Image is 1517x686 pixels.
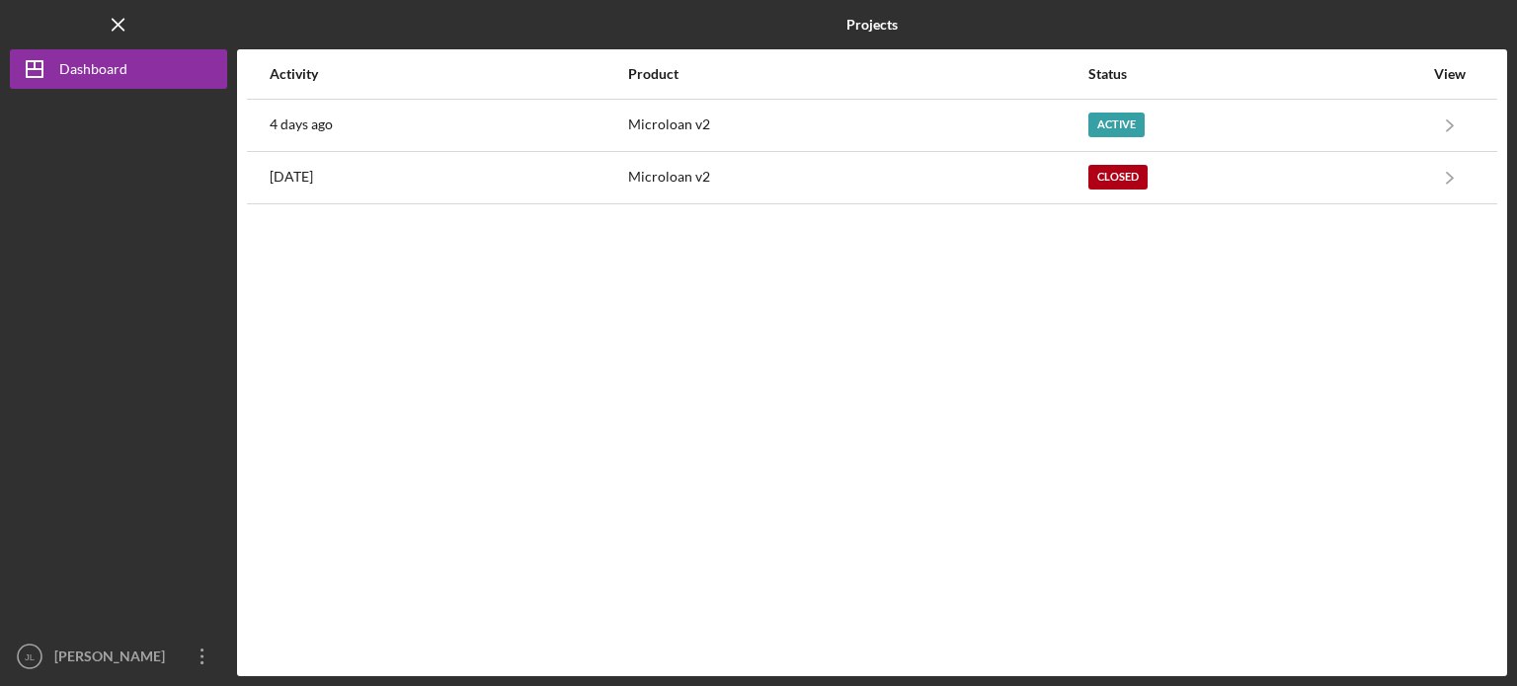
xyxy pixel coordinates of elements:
div: Activity [270,66,626,82]
b: Projects [846,17,898,33]
div: [PERSON_NAME] [49,637,178,681]
div: Status [1088,66,1423,82]
div: Microloan v2 [628,153,1087,202]
time: 2025-08-30 04:15 [270,116,333,132]
div: Active [1088,113,1145,137]
button: Dashboard [10,49,227,89]
div: Closed [1088,165,1148,190]
div: Dashboard [59,49,127,94]
button: JL[PERSON_NAME] [10,637,227,676]
div: Product [628,66,1087,82]
text: JL [25,651,36,662]
time: 2025-06-12 15:28 [270,169,313,185]
div: Microloan v2 [628,101,1087,150]
div: View [1425,66,1475,82]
